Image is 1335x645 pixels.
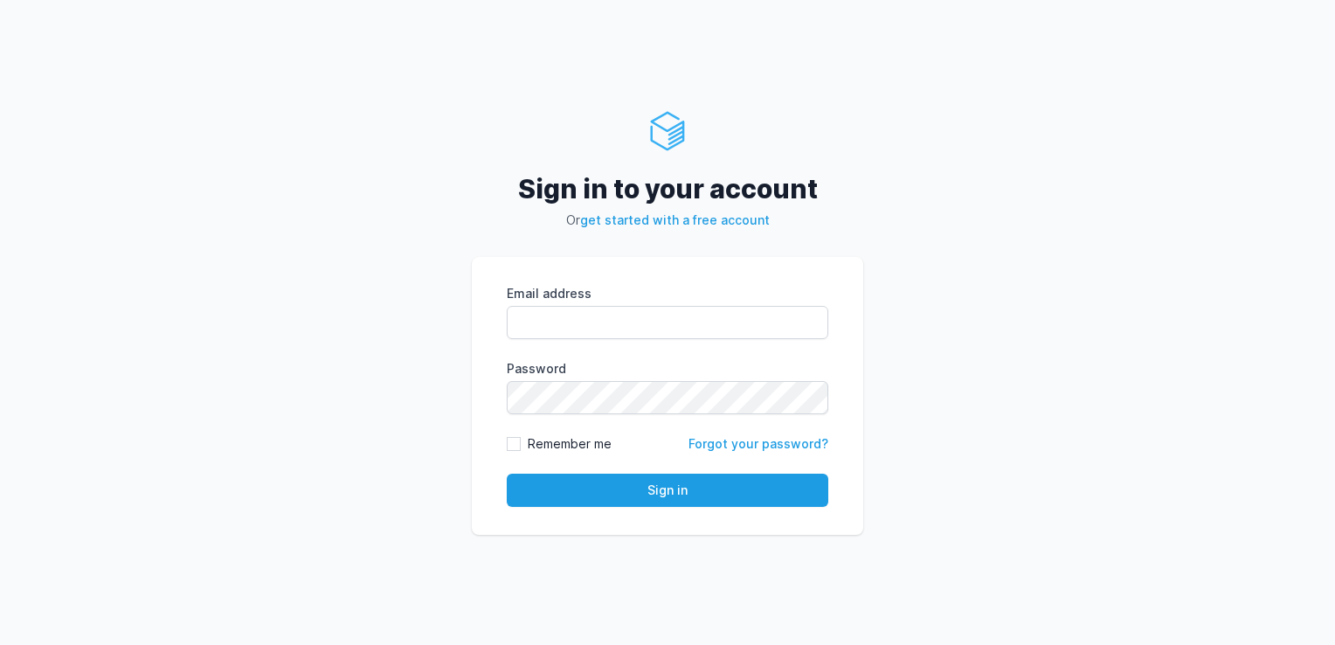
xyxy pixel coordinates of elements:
label: Remember me [528,435,612,453]
p: Or [472,212,863,229]
a: Forgot your password? [688,436,828,451]
button: Sign in [507,474,828,507]
a: get started with a free account [580,212,770,227]
img: ServerAuth [647,110,688,152]
label: Password [507,360,828,378]
h2: Sign in to your account [472,173,863,205]
label: Email address [507,285,828,302]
